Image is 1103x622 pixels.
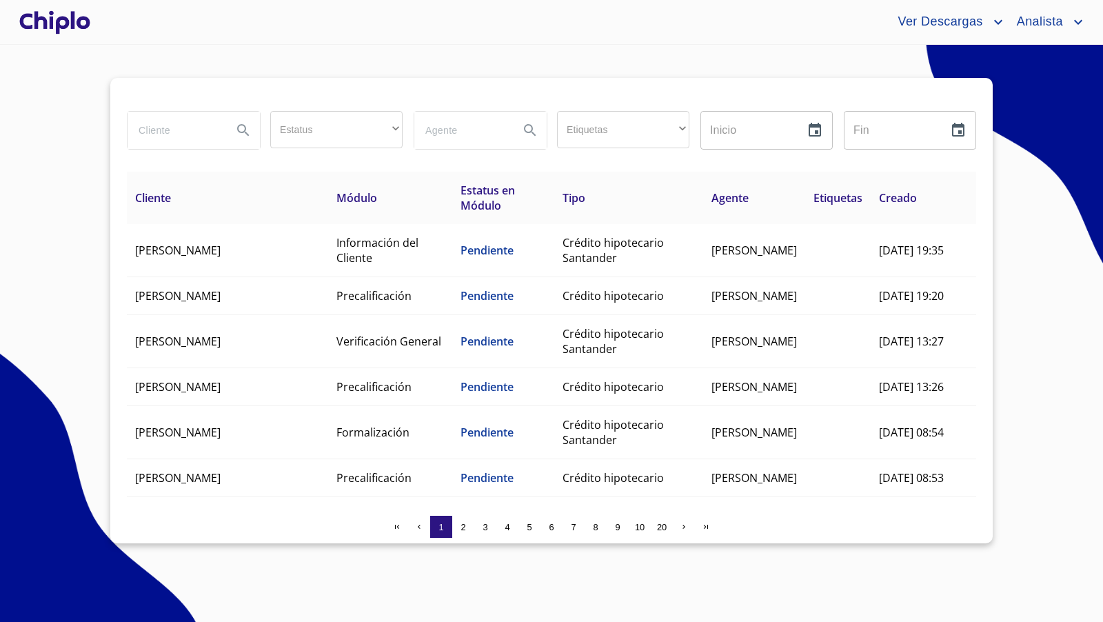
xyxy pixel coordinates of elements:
span: [PERSON_NAME] [135,379,221,394]
span: Formalización [336,425,409,440]
span: 3 [483,522,487,532]
span: [PERSON_NAME] [135,334,221,349]
span: Módulo [336,190,377,205]
span: Precalificación [336,379,412,394]
span: Etiquetas [813,190,862,205]
span: Pendiente [461,334,514,349]
span: Crédito hipotecario [563,288,664,303]
span: 7 [571,522,576,532]
button: 4 [496,516,518,538]
span: Pendiente [461,243,514,258]
span: Pendiente [461,379,514,394]
span: Información del Cliente [336,235,418,265]
span: [PERSON_NAME] [711,334,797,349]
button: Search [514,114,547,147]
span: Ver Descargas [887,11,989,33]
span: 9 [615,522,620,532]
span: [PERSON_NAME] [711,379,797,394]
span: [DATE] 08:54 [879,425,944,440]
span: 20 [657,522,667,532]
button: 1 [430,516,452,538]
span: Crédito hipotecario Santander [563,235,664,265]
span: [PERSON_NAME] [711,288,797,303]
span: [DATE] 19:20 [879,288,944,303]
span: Agente [711,190,749,205]
span: Crédito hipotecario [563,379,664,394]
span: Precalificación [336,288,412,303]
span: 5 [527,522,532,532]
button: 9 [607,516,629,538]
span: Verificación General [336,334,441,349]
span: [PERSON_NAME] [135,425,221,440]
span: 4 [505,522,509,532]
div: ​ [270,111,403,148]
button: 20 [651,516,673,538]
button: 7 [563,516,585,538]
button: 6 [540,516,563,538]
span: [DATE] 13:26 [879,379,944,394]
button: account of current user [1006,11,1086,33]
button: 8 [585,516,607,538]
span: 2 [461,522,465,532]
button: 10 [629,516,651,538]
span: Cliente [135,190,171,205]
span: Pendiente [461,470,514,485]
span: [DATE] 08:53 [879,470,944,485]
button: 2 [452,516,474,538]
span: [PERSON_NAME] [711,425,797,440]
button: 5 [518,516,540,538]
button: account of current user [887,11,1006,33]
span: Pendiente [461,288,514,303]
span: Estatus en Módulo [461,183,515,213]
span: Crédito hipotecario Santander [563,326,664,357]
span: 8 [593,522,598,532]
span: [DATE] 13:27 [879,334,944,349]
span: [PERSON_NAME] [711,470,797,485]
button: 3 [474,516,496,538]
input: search [414,112,508,149]
span: Analista [1006,11,1070,33]
span: Precalificación [336,470,412,485]
span: 6 [549,522,554,532]
button: Search [227,114,260,147]
input: search [128,112,221,149]
span: 1 [438,522,443,532]
span: [DATE] 19:35 [879,243,944,258]
span: Creado [879,190,917,205]
span: 10 [635,522,645,532]
span: Crédito hipotecario Santander [563,417,664,448]
span: Pendiente [461,425,514,440]
div: ​ [557,111,689,148]
span: [PERSON_NAME] [135,243,221,258]
span: Crédito hipotecario [563,470,664,485]
span: [PERSON_NAME] [135,470,221,485]
span: [PERSON_NAME] [711,243,797,258]
span: Tipo [563,190,585,205]
span: [PERSON_NAME] [135,288,221,303]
